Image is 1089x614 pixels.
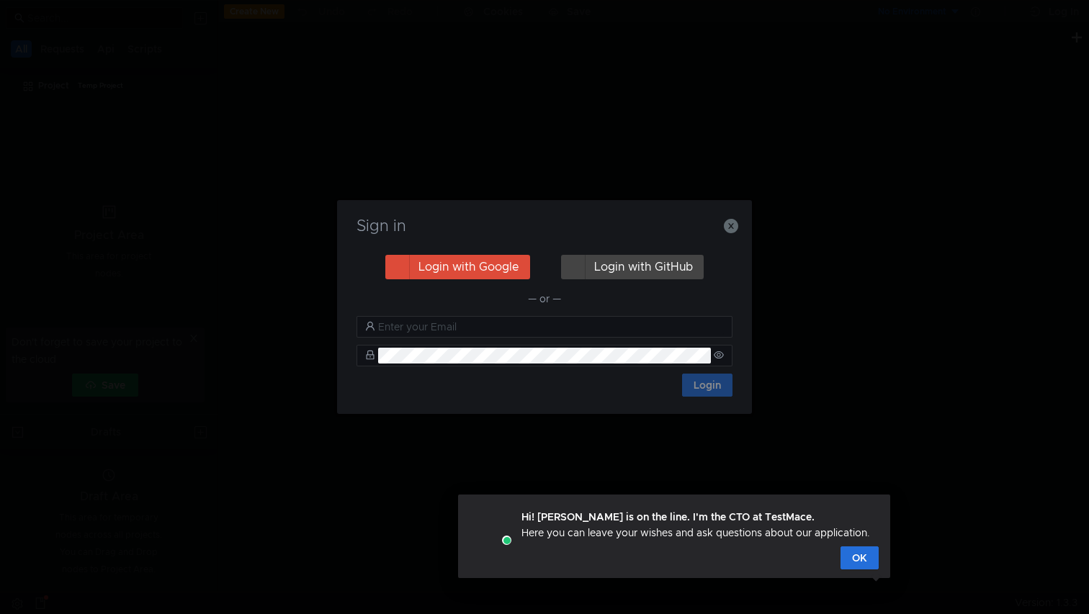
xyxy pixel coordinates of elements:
[841,546,879,569] button: OK
[378,319,724,335] input: Enter your Email
[357,290,732,307] div: — or —
[521,510,815,523] strong: Hi! [PERSON_NAME] is on the line. I'm the CTO at TestMace.
[521,509,870,541] div: Here you can leave your wishes and ask questions about our application.
[385,255,530,279] button: Login with Google
[354,217,735,235] h3: Sign in
[561,255,704,279] button: Login with GitHub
